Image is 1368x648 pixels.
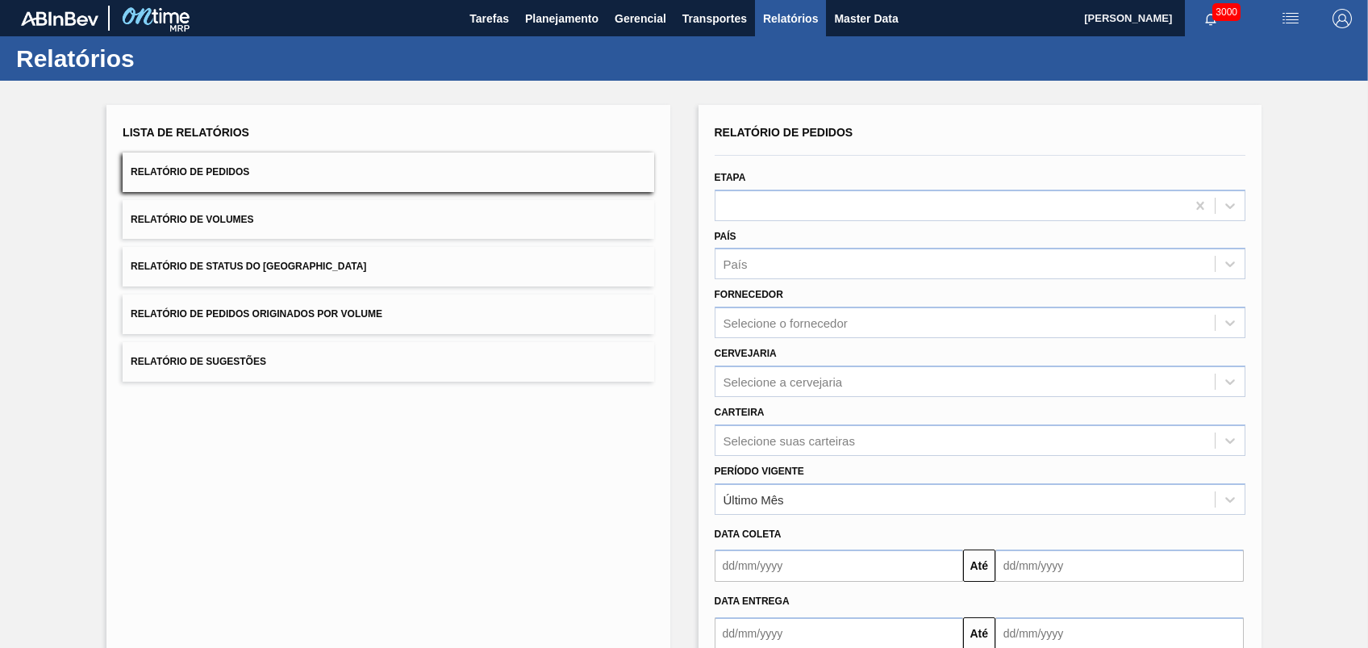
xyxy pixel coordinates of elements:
span: Relatório de Volumes [131,214,253,225]
span: Gerencial [615,9,666,28]
div: Selecione suas carteiras [724,433,855,447]
button: Relatório de Pedidos Originados por Volume [123,295,653,334]
div: Último Mês [724,492,784,506]
input: dd/mm/yyyy [715,550,963,582]
span: Lista de Relatórios [123,126,249,139]
span: Relatório de Pedidos [131,166,249,178]
button: Relatório de Sugestões [123,342,653,382]
span: Tarefas [469,9,509,28]
button: Notificações [1185,7,1237,30]
button: Relatório de Volumes [123,200,653,240]
span: Data entrega [715,596,790,607]
span: Planejamento [525,9,598,28]
label: País [715,231,736,242]
span: Relatórios [763,9,818,28]
button: Relatório de Status do [GEOGRAPHIC_DATA] [123,247,653,286]
h1: Relatórios [16,49,302,68]
label: Carteira [715,407,765,418]
label: Cervejaria [715,348,777,359]
span: 3000 [1212,3,1241,21]
label: Fornecedor [715,289,783,300]
span: Relatório de Pedidos Originados por Volume [131,308,382,320]
span: Master Data [834,9,898,28]
span: Relatório de Status do [GEOGRAPHIC_DATA] [131,261,366,272]
img: Logout [1333,9,1352,28]
button: Relatório de Pedidos [123,153,653,192]
div: Selecione a cervejaria [724,374,843,388]
div: Selecione o fornecedor [724,316,848,330]
span: Data coleta [715,529,782,540]
span: Transportes [682,9,747,28]
button: Até [963,550,995,582]
input: dd/mm/yyyy [995,550,1244,582]
span: Relatório de Sugestões [131,356,266,367]
div: País [724,257,748,271]
img: userActions [1281,9,1300,28]
img: TNhmsLtSVTkK8tSr43FrP2fwEKptu5GPRR3wAAAABJRU5ErkJggg== [21,11,98,26]
label: Etapa [715,172,746,183]
span: Relatório de Pedidos [715,126,853,139]
label: Período Vigente [715,466,804,477]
